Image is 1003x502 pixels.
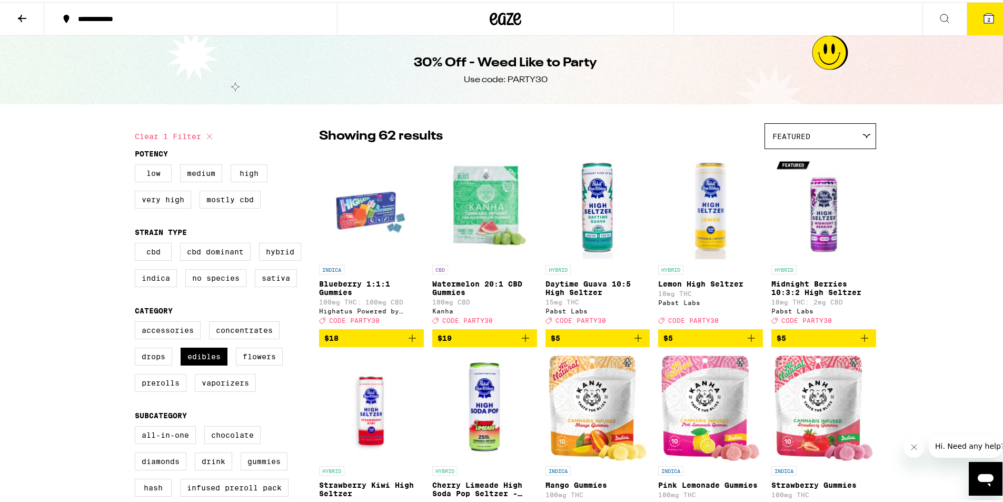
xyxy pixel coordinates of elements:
[438,332,452,340] span: $19
[319,278,424,294] p: Blueberry 1:1:1 Gummies
[329,315,380,322] span: CODE PARTY30
[432,152,537,258] img: Kanha - Watermelon 20:1 CBD Gummies
[6,7,76,16] span: Hi. Need any help?
[209,319,280,337] label: Concentrates
[135,372,186,390] label: Prerolls
[255,267,297,285] label: Sativa
[545,278,650,294] p: Daytime Guava 10:5 High Seltzer
[661,353,760,459] img: Kanha - Pink Lemonade Gummies
[969,460,1002,494] iframe: Button to launch messaging window
[771,464,797,474] p: INDICA
[135,267,177,285] label: Indica
[180,162,222,180] label: Medium
[135,450,186,468] label: Diamonds
[319,353,424,459] img: Pabst Labs - Strawberry Kiwi High Seltzer
[774,353,873,459] img: Kanha - Strawberry Gummies
[200,189,261,206] label: Mostly CBD
[442,315,493,322] span: CODE PARTY30
[432,152,537,327] a: Open page for Watermelon 20:1 CBD Gummies from Kanha
[180,477,289,495] label: Infused Preroll Pack
[135,241,172,259] label: CBD
[771,263,797,272] p: HYBRID
[658,479,763,487] p: Pink Lemonade Gummies
[135,121,216,147] button: Clear 1 filter
[180,241,251,259] label: CBD Dominant
[414,52,597,70] h1: 30% Off - Weed Like to Party
[324,332,339,340] span: $18
[781,315,832,322] span: CODE PARTY30
[135,162,172,180] label: Low
[319,263,344,272] p: INDICA
[545,327,650,345] button: Add to bag
[545,489,650,496] p: 100mg THC
[658,327,763,345] button: Add to bag
[545,464,571,474] p: INDICA
[319,125,443,143] p: Showing 62 results
[319,152,424,327] a: Open page for Blueberry 1:1:1 Gummies from Highatus Powered by Cannabiotix
[319,479,424,496] p: Strawberry Kiwi High Seltzer
[658,152,763,327] a: Open page for Lemon High Seltzer from Pabst Labs
[658,152,763,258] img: Pabst Labs - Lemon High Seltzer
[549,353,647,459] img: Kanha - Mango Gummies
[195,450,232,468] label: Drink
[319,327,424,345] button: Add to bag
[195,372,256,390] label: Vaporizers
[135,477,172,495] label: Hash
[658,263,683,272] p: HYBRID
[658,297,763,304] div: Pabst Labs
[464,72,548,84] div: Use code: PARTY30
[771,278,876,294] p: Midnight Berries 10:3:2 High Seltzer
[772,130,810,139] span: Featured
[903,435,925,456] iframe: Close message
[135,147,168,156] legend: Potency
[135,189,191,206] label: Very High
[181,346,227,363] label: Edibles
[432,306,537,312] div: Kanha
[319,297,424,303] p: 100mg THC: 100mg CBD
[658,278,763,286] p: Lemon High Seltzer
[432,278,537,294] p: Watermelon 20:1 CBD Gummies
[319,306,424,312] div: Highatus Powered by Cannabiotix
[545,152,650,258] img: Pabst Labs - Daytime Guava 10:5 High Seltzer
[231,162,267,180] label: High
[663,332,673,340] span: $5
[545,152,650,327] a: Open page for Daytime Guava 10:5 High Seltzer from Pabst Labs
[545,297,650,303] p: 15mg THC
[545,479,650,487] p: Mango Gummies
[319,464,344,474] p: HYBRID
[135,346,172,363] label: Drops
[135,304,173,313] legend: Category
[771,479,876,487] p: Strawberry Gummies
[204,424,261,442] label: Chocolate
[236,346,283,363] label: Flowers
[432,479,537,496] p: Cherry Limeade High Soda Pop Seltzer - 25mg
[545,263,571,272] p: HYBRID
[135,424,196,442] label: All-In-One
[771,327,876,345] button: Add to bag
[658,464,683,474] p: INDICA
[658,288,763,295] p: 10mg THC
[771,489,876,496] p: 100mg THC
[771,306,876,312] div: Pabst Labs
[319,152,424,258] img: Highatus Powered by Cannabiotix - Blueberry 1:1:1 Gummies
[135,319,201,337] label: Accessories
[185,267,246,285] label: No Species
[771,152,876,327] a: Open page for Midnight Berries 10:3:2 High Seltzer from Pabst Labs
[432,464,458,474] p: HYBRID
[777,332,786,340] span: $5
[432,297,537,303] p: 100mg CBD
[432,263,448,272] p: CBD
[551,332,560,340] span: $5
[259,241,301,259] label: Hybrid
[929,432,1002,456] iframe: Message from company
[432,327,537,345] button: Add to bag
[241,450,287,468] label: Gummies
[432,353,537,459] img: Pabst Labs - Cherry Limeade High Soda Pop Seltzer - 25mg
[555,315,606,322] span: CODE PARTY30
[545,306,650,312] div: Pabst Labs
[668,315,719,322] span: CODE PARTY30
[658,489,763,496] p: 100mg THC
[771,152,876,258] img: Pabst Labs - Midnight Berries 10:3:2 High Seltzer
[135,409,187,418] legend: Subcategory
[771,297,876,303] p: 10mg THC: 2mg CBD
